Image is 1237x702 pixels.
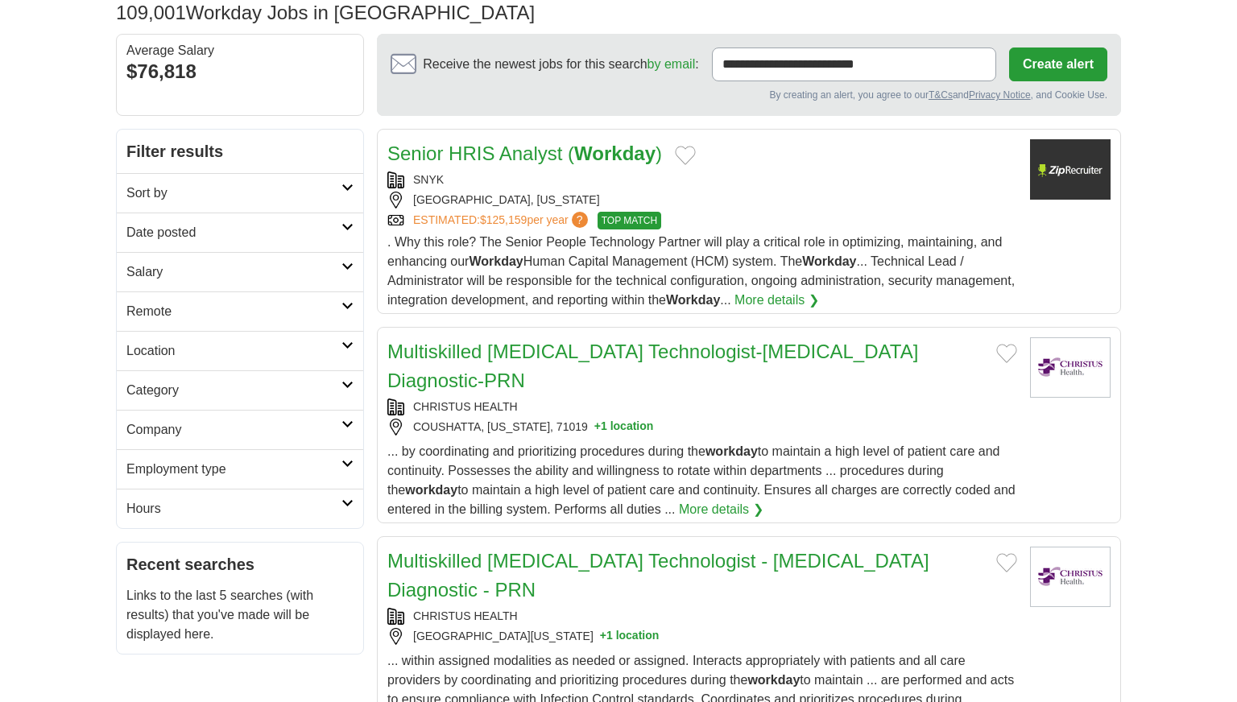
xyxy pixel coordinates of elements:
[598,212,661,229] span: TOP MATCH
[126,499,341,518] h2: Hours
[996,553,1017,572] button: Add to favorite jobs
[387,235,1015,307] span: . Why this role? The Senior People Technology Partner will play a critical role in optimizing, ma...
[594,419,654,436] button: +1 location
[116,2,535,23] h1: Workday Jobs in [GEOGRAPHIC_DATA]
[387,550,929,601] a: Multiskilled [MEDICAL_DATA] Technologist - [MEDICAL_DATA] Diagnostic - PRN
[117,489,363,528] a: Hours
[126,460,341,479] h2: Employment type
[666,293,720,307] strong: Workday
[126,223,341,242] h2: Date posted
[126,57,354,86] div: $76,818
[1009,47,1107,81] button: Create alert
[1030,547,1111,607] img: CHRISTUS Health logo
[387,419,1017,436] div: COUSHATTA, [US_STATE], 71019
[734,291,819,310] a: More details ❯
[391,88,1107,102] div: By creating an alert, you agree to our and , and Cookie Use.
[117,449,363,489] a: Employment type
[126,552,354,576] h2: Recent searches
[126,302,341,321] h2: Remote
[747,673,800,687] strong: workday
[126,184,341,203] h2: Sort by
[126,420,341,440] h2: Company
[387,628,1017,645] div: [GEOGRAPHIC_DATA][US_STATE]
[469,254,523,268] strong: Workday
[705,444,758,458] strong: workday
[413,609,518,622] a: CHRISTUS HEALTH
[802,254,856,268] strong: Workday
[117,331,363,370] a: Location
[413,400,518,413] a: CHRISTUS HEALTH
[969,89,1031,101] a: Privacy Notice
[117,410,363,449] a: Company
[647,57,696,71] a: by email
[387,192,1017,209] div: [GEOGRAPHIC_DATA], [US_STATE]
[594,419,601,436] span: +
[1030,337,1111,398] img: CHRISTUS Health logo
[117,370,363,410] a: Category
[117,130,363,173] h2: Filter results
[679,500,763,519] a: More details ❯
[1030,139,1111,200] img: Company logo
[675,146,696,165] button: Add to favorite jobs
[405,483,457,497] strong: workday
[572,212,588,228] span: ?
[126,341,341,361] h2: Location
[117,291,363,331] a: Remote
[387,444,1016,516] span: ... by coordinating and prioritizing procedures during the to maintain a high level of patient ca...
[126,44,354,57] div: Average Salary
[480,213,527,226] span: $125,159
[126,586,354,644] p: Links to the last 5 searches (with results) that you've made will be displayed here.
[600,628,660,645] button: +1 location
[117,173,363,213] a: Sort by
[126,262,341,282] h2: Salary
[126,381,341,400] h2: Category
[387,341,918,391] a: Multiskilled [MEDICAL_DATA] Technologist-[MEDICAL_DATA] Diagnostic-PRN
[117,213,363,252] a: Date posted
[996,344,1017,363] button: Add to favorite jobs
[423,55,698,74] span: Receive the newest jobs for this search :
[600,628,606,645] span: +
[387,171,1017,188] div: SNYK
[387,142,662,164] a: Senior HRIS Analyst (Workday)
[413,212,591,229] a: ESTIMATED:$125,159per year?
[117,252,363,291] a: Salary
[929,89,953,101] a: T&Cs
[574,142,656,164] strong: Workday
